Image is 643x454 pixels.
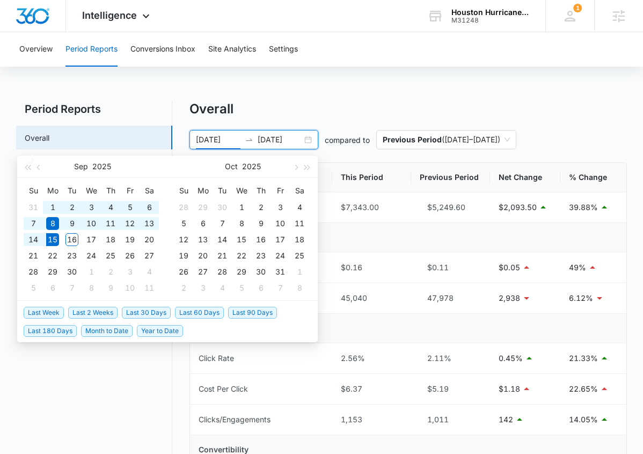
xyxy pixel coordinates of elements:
button: 2025 [92,156,111,177]
div: 31 [274,265,287,278]
td: 2025-09-29 [193,199,213,215]
div: 1 [293,265,306,278]
span: Last 180 Days [24,325,77,337]
td: 2025-09-01 [43,199,62,215]
td: 2025-10-24 [271,248,290,264]
div: 31 [27,201,40,214]
div: 3 [274,201,287,214]
div: 1 [85,265,98,278]
span: Last 2 Weeks [68,307,118,319]
div: $0.11 [420,262,481,273]
p: $0.05 [499,262,520,273]
th: Th [251,182,271,199]
p: 39.88% [569,201,598,213]
td: 2025-09-08 [43,215,62,232]
td: 2025-11-01 [290,264,309,280]
td: 2025-09-09 [62,215,82,232]
td: 2025-09-06 [140,199,159,215]
td: 2025-11-05 [232,280,251,296]
div: 45,040 [341,292,403,304]
td: 2025-09-03 [82,199,101,215]
td: 2025-10-05 [174,215,193,232]
td: 2025-10-01 [82,264,101,280]
td: 2025-10-01 [232,199,251,215]
td: 2025-09-19 [120,232,140,248]
div: 28 [216,265,229,278]
div: 18 [293,233,306,246]
th: This Period [332,163,411,192]
div: 19 [177,249,190,262]
td: 2025-10-17 [271,232,290,248]
div: 27 [196,265,209,278]
td: 2025-09-28 [24,264,43,280]
td: 2025-10-09 [251,215,271,232]
div: 26 [177,265,190,278]
td: 2025-11-04 [213,280,232,296]
th: Su [24,182,43,199]
th: Su [174,182,193,199]
div: 9 [104,282,117,294]
span: 1 [573,4,582,12]
td: 2025-09-27 [140,248,159,264]
td: 2025-09-18 [101,232,120,248]
div: Cost Per Click [199,383,248,395]
td: 2025-09-07 [24,215,43,232]
div: 11 [104,217,117,230]
td: 2025-10-11 [140,280,159,296]
td: 2025-11-03 [193,280,213,296]
span: Last 90 Days [228,307,277,319]
div: 5 [177,217,190,230]
td: 2025-10-18 [290,232,309,248]
td: 2025-09-04 [101,199,120,215]
button: Site Analytics [208,32,256,67]
div: 3 [123,265,136,278]
div: 11 [143,282,156,294]
td: 2025-10-14 [213,232,232,248]
div: 1,011 [420,414,481,426]
div: 1 [235,201,248,214]
span: Last 60 Days [175,307,224,319]
th: Fr [271,182,290,199]
div: 25 [104,249,117,262]
td: 2025-09-21 [24,248,43,264]
div: 25 [293,249,306,262]
td: 2025-10-15 [232,232,251,248]
td: 2025-09-17 [82,232,101,248]
div: 8 [85,282,98,294]
button: Conversions Inbox [130,32,195,67]
th: We [232,182,251,199]
input: End date [258,134,302,146]
div: 9 [254,217,267,230]
td: 2025-10-08 [82,280,101,296]
div: 13 [196,233,209,246]
span: ( [DATE] – [DATE] ) [383,131,510,149]
div: 26 [123,249,136,262]
td: 2025-10-07 [62,280,82,296]
td: 2025-09-13 [140,215,159,232]
td: 2025-10-23 [251,248,271,264]
div: 11 [293,217,306,230]
td: 2025-09-16 [62,232,82,248]
td: 2025-10-03 [271,199,290,215]
td: 2025-10-16 [251,232,271,248]
p: Previous Period [383,135,442,144]
th: Tu [213,182,232,199]
td: 2025-10-08 [232,215,251,232]
button: Period Reports [65,32,118,67]
td: 2025-09-12 [120,215,140,232]
td: 2025-10-21 [213,248,232,264]
td: 2025-10-20 [193,248,213,264]
span: Last 30 Days [122,307,171,319]
th: We [82,182,101,199]
p: 14.05% [569,414,598,426]
div: 2 [177,282,190,294]
div: 30 [254,265,267,278]
td: 2025-10-09 [101,280,120,296]
div: 12 [177,233,190,246]
p: 0.45% [499,352,523,364]
div: 15 [235,233,248,246]
td: 2025-09-30 [213,199,232,215]
div: 4 [216,282,229,294]
p: 142 [499,414,513,426]
div: notifications count [573,4,582,12]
